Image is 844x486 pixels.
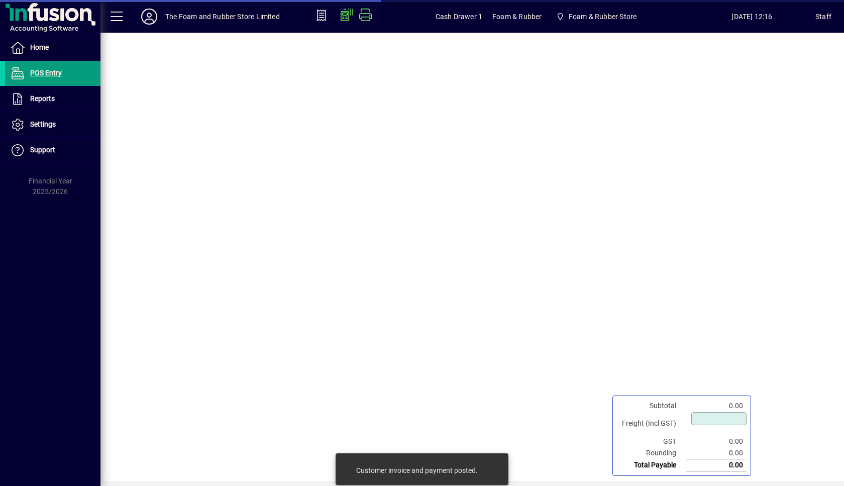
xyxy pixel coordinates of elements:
span: POS Entry [30,69,62,77]
td: 0.00 [686,436,747,447]
a: Settings [5,112,100,137]
span: Home [30,43,49,51]
div: Staff [815,9,831,25]
a: Reports [5,86,100,112]
span: Foam & Rubber Store [569,9,637,25]
a: Support [5,138,100,163]
td: GST [617,436,686,447]
span: Support [30,146,55,154]
span: Foam & Rubber Store [552,8,641,26]
span: Reports [30,94,55,103]
div: The Foam and Rubber Store Limited [165,9,280,25]
a: Home [5,35,100,60]
span: Cash Drawer 1 [436,9,482,25]
td: 0.00 [686,447,747,459]
span: [DATE] 12:16 [689,9,815,25]
span: Settings [30,120,56,128]
td: 0.00 [686,459,747,471]
td: Total Payable [617,459,686,471]
button: Profile [133,8,165,26]
td: Freight (Incl GST) [617,412,686,436]
div: Customer invoice and payment posted. [356,465,478,475]
td: Rounding [617,447,686,459]
span: Foam & Rubber [492,9,542,25]
td: Subtotal [617,400,686,412]
td: 0.00 [686,400,747,412]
